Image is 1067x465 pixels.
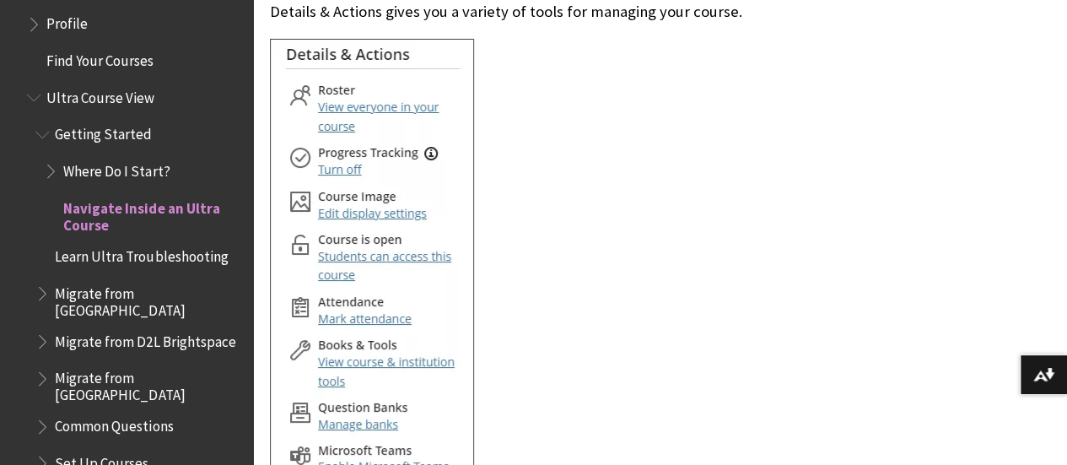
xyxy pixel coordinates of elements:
[55,121,152,143] span: Getting Started
[63,194,241,234] span: Navigate Inside an Ultra Course
[46,84,154,106] span: Ultra Course View
[55,242,228,265] span: Learn Ultra Troubleshooting
[46,10,88,33] span: Profile
[55,279,241,319] span: Migrate from [GEOGRAPHIC_DATA]
[63,157,170,180] span: Where Do I Start?
[55,327,235,350] span: Migrate from D2L Brightspace
[55,413,173,435] span: Common Questions
[55,365,241,404] span: Migrate from [GEOGRAPHIC_DATA]
[46,46,154,69] span: Find Your Courses
[270,1,800,23] p: Details & Actions gives you a variety of tools for managing your course.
